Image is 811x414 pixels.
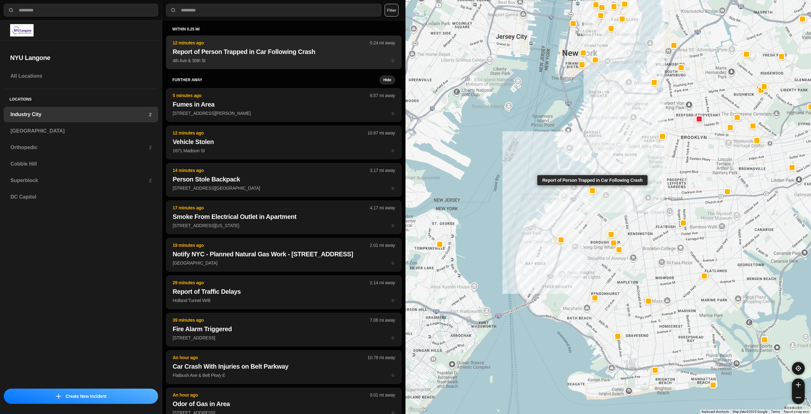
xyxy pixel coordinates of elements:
[173,185,395,191] p: [STREET_ADDRESS][GEOGRAPHIC_DATA]
[173,175,395,184] h2: Person Stole Backpack
[166,163,402,197] button: 14 minutes ago3.17 mi awayPerson Stole Backpack[STREET_ADDRESS][GEOGRAPHIC_DATA]star
[173,250,395,259] h2: Notify NYC - Planned Natural Gas Work - [STREET_ADDRESS]
[173,212,395,221] h2: Smoke From Electrical Outlet in Apartment
[383,77,391,82] small: Hide
[173,242,370,248] p: 19 minutes ago
[10,72,151,80] h3: All Locations
[771,410,780,413] a: Terms (opens in new tab)
[172,27,395,32] h5: within 0.25 mi
[166,298,402,303] a: 29 minutes ago2.14 mi awayReport of Traffic DelaysHolland Tunnel W/Bstar
[166,58,402,63] a: 12 minutes ago0.24 mi awayReport of Person Trapped in Car Following Crash4th Ave & 30th Ststar
[370,205,395,211] p: 4.17 mi away
[173,100,395,109] h2: Fumes in Area
[10,177,149,184] h3: Superblock
[10,127,151,135] h3: [GEOGRAPHIC_DATA]
[391,335,395,340] span: star
[149,177,151,184] p: 2
[166,238,402,272] button: 19 minutes ago2.01 mi awayNotify NYC - Planned Natural Gas Work - [STREET_ADDRESS][GEOGRAPHIC_DAT...
[370,279,395,286] p: 2.14 mi away
[173,57,395,64] p: 4th Ave & 30th St
[173,399,395,408] h2: Odor of Gas in Area
[702,410,729,414] button: Keyboard shortcuts
[173,222,395,229] p: [STREET_ADDRESS][US_STATE]
[370,392,395,398] p: 9.01 mi away
[391,260,395,266] span: star
[173,317,370,323] p: 39 minutes ago
[796,395,801,400] img: zoom-out
[370,167,395,174] p: 3.17 mi away
[166,223,402,228] a: 17 minutes ago4.17 mi awaySmoke From Electrical Outlet in Apartment[STREET_ADDRESS][US_STATE]star
[4,107,158,122] a: Industry City2
[407,406,428,414] img: Google
[166,148,402,153] a: 12 minutes ago10.67 mi awayVehicle Stolen1671 Madison Ststar
[537,175,648,185] div: Report of Person Trapped in Car Following Crash
[166,126,402,159] button: 12 minutes ago10.67 mi awayVehicle Stolen1671 Madison Ststar
[370,242,395,248] p: 2.01 mi away
[166,36,402,69] button: 12 minutes ago0.24 mi awayReport of Person Trapped in Car Following Crash4th Ave & 30th Ststar
[795,365,801,371] img: recenter
[379,76,395,84] button: Hide
[370,40,395,46] p: 0.24 mi away
[173,335,395,341] p: [STREET_ADDRESS]
[173,325,395,333] h2: Fire Alarm Triggered
[10,53,152,62] h2: NYU Langone
[166,200,402,234] button: 17 minutes ago4.17 mi awaySmoke From Electrical Outlet in Apartment[STREET_ADDRESS][US_STATE]star
[173,362,395,371] h2: Car Crash With Injuries on Belt Parkway
[10,160,151,168] h3: Cobble Hill
[173,205,370,211] p: 17 minutes ago
[166,88,402,122] button: 5 minutes ago8.57 mi awayFumes in Area[STREET_ADDRESS][PERSON_NAME]star
[149,111,151,118] p: 2
[10,111,149,118] h3: Industry City
[4,189,158,205] a: DC Capitol
[391,373,395,378] span: star
[4,140,158,155] a: Orthopedic2
[166,350,402,384] button: An hour ago10.78 mi awayCar Crash With Injuries on Belt ParkwayFlatbush Ave & Belt Pkwy Estar
[407,406,428,414] a: Open this area in Google Maps (opens a new window)
[792,362,805,375] button: recenter
[391,148,395,153] span: star
[391,186,395,191] span: star
[385,4,399,16] button: Filter
[4,389,158,404] button: iconCreate New Incident
[149,144,151,151] p: 2
[796,382,801,387] img: zoom-in
[166,110,402,116] a: 5 minutes ago8.57 mi awayFumes in Area[STREET_ADDRESS][PERSON_NAME]star
[173,354,367,361] p: An hour ago
[172,77,379,82] h5: further away
[173,372,395,378] p: Flatbush Ave & Belt Pkwy E
[391,223,395,228] span: star
[784,410,809,413] a: Report a map error
[173,392,370,398] p: An hour ago
[173,279,370,286] p: 29 minutes ago
[370,92,395,99] p: 8.57 mi away
[173,287,395,296] h2: Report of Traffic Delays
[370,317,395,323] p: 7.06 mi away
[8,7,14,13] img: search
[173,260,395,266] p: [GEOGRAPHIC_DATA]
[792,378,805,391] button: zoom-in
[166,260,402,266] a: 19 minutes ago2.01 mi awayNotify NYC - Planned Natural Gas Work - [STREET_ADDRESS][GEOGRAPHIC_DAT...
[173,110,395,116] p: [STREET_ADDRESS][PERSON_NAME]
[66,393,106,399] p: Create New Incident
[166,313,402,346] button: 39 minutes ago7.06 mi awayFire Alarm Triggered[STREET_ADDRESS]star
[173,47,395,56] h2: Report of Person Trapped in Car Following Crash
[4,69,158,84] a: All Locations
[173,130,367,136] p: 12 minutes ago
[173,92,370,99] p: 5 minutes ago
[166,185,402,191] a: 14 minutes ago3.17 mi awayPerson Stole Backpack[STREET_ADDRESS][GEOGRAPHIC_DATA]star
[733,410,767,413] span: Map data ©2025 Google
[391,58,395,63] span: star
[173,297,395,304] p: Holland Tunnel W/B
[173,137,395,146] h2: Vehicle Stolen
[391,298,395,303] span: star
[4,89,158,107] h5: Locations
[173,167,370,174] p: 14 minutes ago
[166,275,402,309] button: 29 minutes ago2.14 mi awayReport of Traffic DelaysHolland Tunnel W/Bstar
[792,391,805,404] button: zoom-out
[170,7,176,13] img: search
[173,148,395,154] p: 1671 Madison St
[367,130,395,136] p: 10.67 mi away
[10,24,34,36] img: logo
[56,394,61,399] img: icon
